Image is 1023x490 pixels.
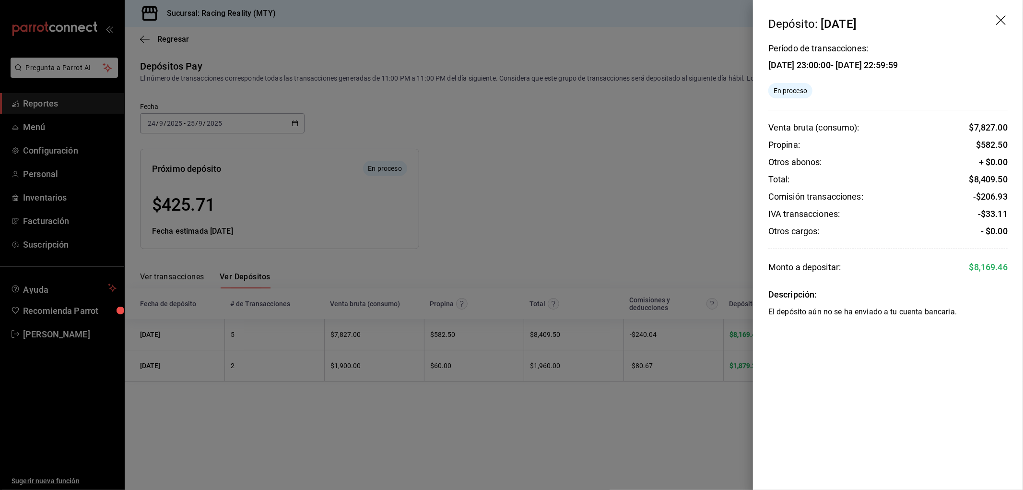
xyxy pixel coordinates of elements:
div: Otros abonos: [768,156,822,168]
div: + $0.00 [979,156,1008,168]
div: Comisión transacciones: [768,191,863,203]
span: $ 7,827.00 [969,122,1008,132]
div: Total: [768,174,790,185]
span: $ 8,169.46 [969,262,1008,272]
div: Venta bruta (consumo): [768,122,859,133]
span: - $ 33.11 [978,209,1008,219]
div: Propina: [768,139,800,151]
div: Monto a depositar: [768,261,841,274]
div: Descripción: [768,289,1008,300]
span: En proceso [770,86,811,96]
div: IVA transacciones: [768,208,840,220]
div: Depósito: [768,15,857,33]
div: Período de transacciones: [768,44,898,53]
div: - $0.00 [981,226,1008,237]
span: - $ 206.93 [973,191,1008,202]
span: $ 8,409.50 [969,174,1008,184]
button: drag [996,15,1008,27]
div: [DATE] [821,17,857,31]
div: El depósito aún no se ha enviado a tu cuenta bancaria. [768,306,1008,318]
div: [DATE] 23:00:00 - [DATE] 22:59:59 [768,60,898,70]
div: El depósito aún no se ha enviado a tu cuenta bancaria. [768,83,812,98]
span: $ 582.50 [976,140,1008,150]
div: Otros cargos: [768,226,820,237]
